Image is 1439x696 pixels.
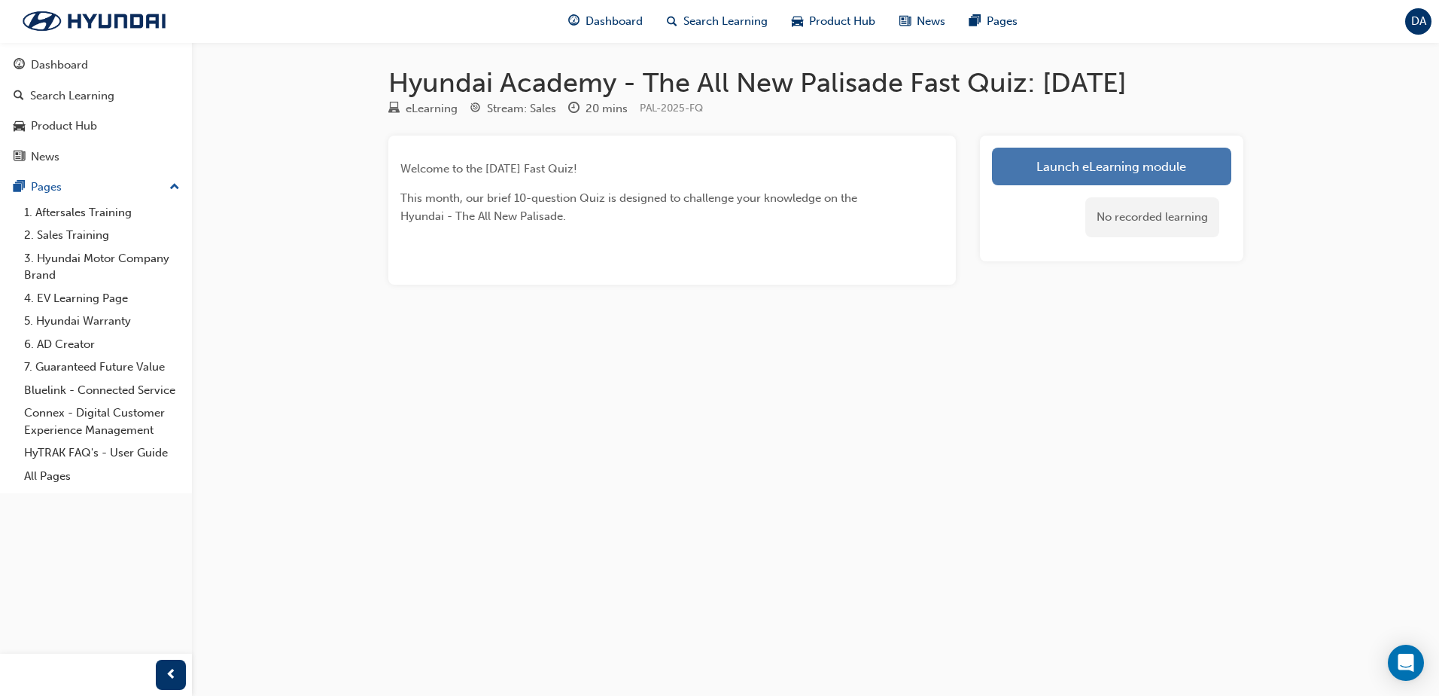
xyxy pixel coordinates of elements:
span: learningResourceType_ELEARNING-icon [388,102,400,116]
div: Search Learning [30,87,114,105]
a: Product Hub [6,112,186,140]
span: guage-icon [568,12,580,31]
div: 20 mins [586,100,628,118]
a: HyTRAK FAQ's - User Guide [18,441,186,465]
div: Dashboard [31,56,88,74]
img: Trak [8,5,181,37]
div: Product Hub [31,118,97,135]
a: Launch eLearning module [992,148,1231,185]
div: Stream: Sales [487,100,556,118]
span: This month, our brief 10-question Quiz is designed to challenge your knowledge on the Hyundai - T... [400,191,860,223]
a: car-iconProduct Hub [780,6,887,37]
span: clock-icon [568,102,580,116]
span: guage-icon [14,59,25,72]
a: Connex - Digital Customer Experience Management [18,401,186,441]
span: car-icon [14,120,25,133]
span: prev-icon [166,666,177,685]
a: 6. AD Creator [18,333,186,356]
span: search-icon [14,90,24,103]
a: 5. Hyundai Warranty [18,310,186,333]
a: pages-iconPages [957,6,1030,37]
a: All Pages [18,465,186,488]
span: Learning resource code [640,102,703,114]
span: news-icon [899,12,911,31]
div: Duration [568,99,628,118]
a: Dashboard [6,51,186,79]
button: DashboardSearch LearningProduct HubNews [6,48,186,173]
span: Search Learning [683,13,768,30]
div: No recorded learning [1085,197,1219,237]
a: 7. Guaranteed Future Value [18,356,186,379]
div: Pages [31,179,62,196]
a: 1. Aftersales Training [18,201,186,224]
div: Stream [470,99,556,118]
div: Open Intercom Messenger [1388,645,1424,681]
a: Search Learning [6,82,186,110]
span: DA [1411,13,1426,30]
span: Welcome to the [DATE] Fast Quiz! [400,162,577,176]
span: Dashboard [586,13,643,30]
a: news-iconNews [887,6,957,37]
div: eLearning [406,100,458,118]
a: search-iconSearch Learning [655,6,780,37]
a: guage-iconDashboard [556,6,655,37]
span: news-icon [14,151,25,164]
span: Product Hub [809,13,875,30]
span: up-icon [169,178,180,197]
div: News [31,148,59,166]
span: News [917,13,945,30]
span: pages-icon [969,12,981,31]
button: Pages [6,173,186,201]
a: Bluelink - Connected Service [18,379,186,402]
span: pages-icon [14,181,25,194]
div: Type [388,99,458,118]
a: 2. Sales Training [18,224,186,247]
h1: Hyundai Academy - The All New Palisade Fast Quiz: [DATE] [388,66,1243,99]
a: 4. EV Learning Page [18,287,186,310]
span: Pages [987,13,1018,30]
span: target-icon [470,102,481,116]
button: DA [1405,8,1431,35]
span: search-icon [667,12,677,31]
a: 3. Hyundai Motor Company Brand [18,247,186,287]
span: car-icon [792,12,803,31]
a: News [6,143,186,171]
